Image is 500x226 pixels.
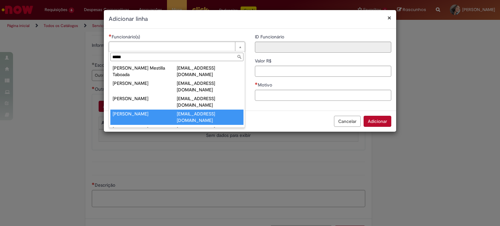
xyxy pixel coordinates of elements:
div: [EMAIL_ADDRESS][DOMAIN_NAME] [177,80,241,93]
div: [PERSON_NAME] Mestilla Taboada [113,65,177,78]
div: [EMAIL_ADDRESS][DOMAIN_NAME] [177,126,241,139]
ul: Funcionário(s) [109,62,245,127]
div: [EMAIL_ADDRESS][DOMAIN_NAME] [177,95,241,108]
div: [PERSON_NAME] [113,95,177,102]
div: [PERSON_NAME] [113,80,177,86]
div: [EMAIL_ADDRESS][DOMAIN_NAME] [177,65,241,78]
div: [EMAIL_ADDRESS][DOMAIN_NAME] [177,111,241,124]
div: [PERSON_NAME] [113,111,177,117]
div: [PERSON_NAME] [113,126,177,132]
